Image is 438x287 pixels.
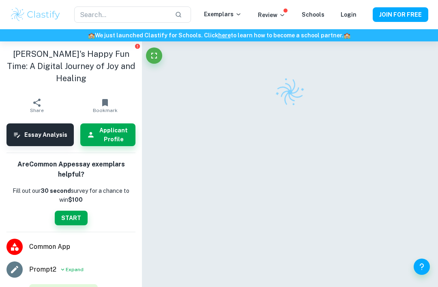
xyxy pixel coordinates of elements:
p: Review [258,11,286,19]
p: Fill out our survey for a chance to win [6,186,135,204]
h1: [PERSON_NAME]'s Happy Fun Time: A Digital Journey of Joy and Healing [6,48,135,84]
span: Prompt 2 [29,265,56,274]
button: START [55,211,88,225]
button: Fullscreen [146,47,162,64]
p: Exemplars [204,10,242,19]
a: Login [341,11,356,18]
button: Share [3,94,71,117]
button: Expand [60,265,84,274]
img: Clastify logo [271,73,309,112]
strong: $100 [68,196,83,203]
span: 🏫 [344,32,350,39]
span: Expand [66,266,84,273]
b: 30 second [41,188,71,194]
button: Essay Analysis [6,123,74,146]
span: Bookmark [93,108,118,113]
button: Applicant Profile [80,123,135,146]
a: here [218,32,231,39]
span: Share [30,108,44,113]
a: Schools [302,11,324,18]
button: JOIN FOR FREE [373,7,428,22]
span: 🏫 [88,32,95,39]
img: Clastify logo [10,6,61,23]
a: Prompt2 [29,265,56,274]
input: Search... [74,6,168,23]
button: Bookmark [71,94,139,117]
button: Report issue [134,43,140,49]
button: Help and Feedback [414,259,430,275]
h6: We just launched Clastify for Schools. Click to learn how to become a school partner. [2,31,436,40]
h6: Applicant Profile [98,126,129,144]
h6: Essay Analysis [24,130,67,139]
span: Common App [29,242,135,252]
h6: Are Common App essay exemplars helpful? [6,160,135,180]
